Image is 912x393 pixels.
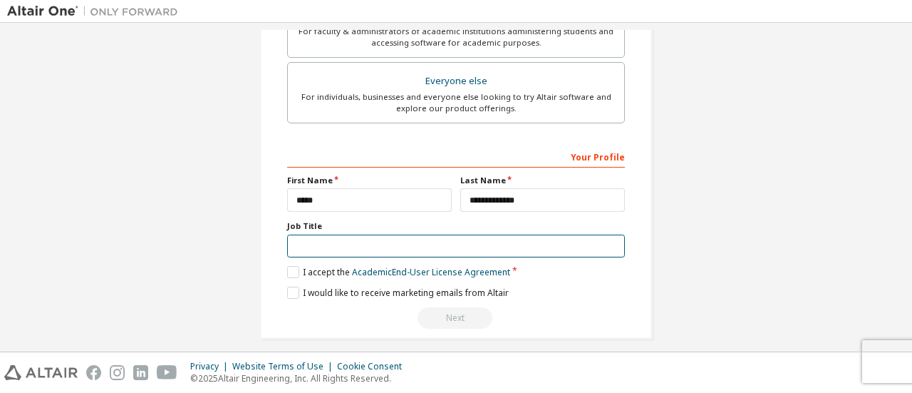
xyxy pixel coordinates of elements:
[352,266,510,278] a: Academic End-User License Agreement
[190,372,410,384] p: © 2025 Altair Engineering, Inc. All Rights Reserved.
[460,175,625,186] label: Last Name
[296,71,616,91] div: Everyone else
[157,365,177,380] img: youtube.svg
[296,26,616,49] div: For faculty & administrators of academic institutions administering students and accessing softwa...
[287,220,625,232] label: Job Title
[133,365,148,380] img: linkedin.svg
[7,4,185,19] img: Altair One
[337,361,410,372] div: Cookie Consent
[296,91,616,114] div: For individuals, businesses and everyone else looking to try Altair software and explore our prod...
[232,361,337,372] div: Website Terms of Use
[287,307,625,329] div: Read and acccept EULA to continue
[287,266,510,278] label: I accept the
[190,361,232,372] div: Privacy
[4,365,78,380] img: altair_logo.svg
[86,365,101,380] img: facebook.svg
[110,365,125,380] img: instagram.svg
[287,145,625,168] div: Your Profile
[287,175,452,186] label: First Name
[287,287,509,299] label: I would like to receive marketing emails from Altair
